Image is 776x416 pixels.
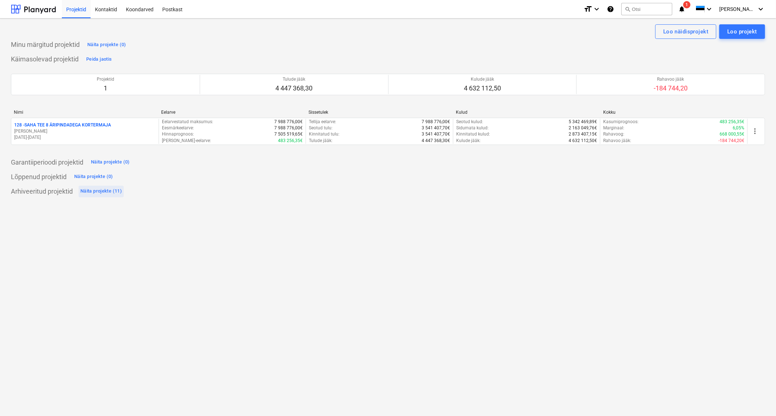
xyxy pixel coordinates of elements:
[14,110,155,115] div: Nimi
[162,119,213,125] p: Eelarvestatud maksumus :
[309,119,336,125] p: Tellija eelarve :
[97,84,114,93] p: 1
[719,6,756,12] span: [PERSON_NAME]
[162,131,194,137] p: Hinnaprognoos :
[11,158,83,167] p: Garantiiperioodi projektid
[603,131,624,137] p: Rahavoog :
[456,119,483,125] p: Seotud kulud :
[274,125,303,131] p: 7 988 776,00€
[11,40,80,49] p: Minu märgitud projektid
[603,125,624,131] p: Marginaal :
[422,138,450,144] p: 4 447 368,30€
[456,125,489,131] p: Sidumata kulud :
[79,186,124,197] button: Näita projekte (11)
[309,110,450,115] div: Sissetulek
[11,187,73,196] p: Arhiveeritud projektid
[464,84,501,93] p: 4 632 112,50
[569,138,597,144] p: 4 632 112,50€
[422,125,450,131] p: 3 541 407,70€
[85,39,128,51] button: Näita projekte (0)
[275,76,313,82] p: Tulude jääk
[456,131,490,137] p: Kinnitatud kulud :
[569,119,597,125] p: 5 342 469,89€
[720,131,744,137] p: 668 000,55€
[97,76,114,82] p: Projektid
[74,173,113,181] div: Näita projekte (0)
[87,41,126,49] div: Näita projekte (0)
[756,5,765,13] i: keyboard_arrow_down
[456,138,481,144] p: Kulude jääk :
[655,24,716,39] button: Loo näidisprojekt
[84,53,114,65] button: Peida jaotis
[663,27,708,36] div: Loo näidisprojekt
[89,157,132,168] button: Näita projekte (0)
[422,119,450,125] p: 7 988 776,00€
[740,381,776,416] iframe: Chat Widget
[719,24,765,39] button: Loo projekt
[603,138,631,144] p: Rahavoo jääk :
[603,110,745,115] div: Kokku
[719,138,744,144] p: -184 744,20€
[309,131,339,137] p: Kinnitatud tulu :
[422,131,450,137] p: 3 541 407,70€
[14,122,156,141] div: 128 -SAHA TEE 8 ÄRIPINDADEGA KORTERMAJA[PERSON_NAME][DATE]-[DATE]
[309,138,333,144] p: Tulude jääk :
[14,128,156,134] p: [PERSON_NAME]
[14,122,111,128] p: 128 - SAHA TEE 8 ÄRIPINDADEGA KORTERMAJA
[464,76,501,82] p: Kulude jääk
[678,5,685,13] i: notifications
[592,5,601,13] i: keyboard_arrow_down
[569,131,597,137] p: 2 873 407,15€
[91,158,130,166] div: Näita projekte (0)
[751,127,759,136] span: more_vert
[162,138,211,144] p: [PERSON_NAME]-eelarve :
[11,173,67,181] p: Lõppenud projektid
[683,1,691,8] span: 1
[80,187,122,195] div: Näita projekte (11)
[720,119,744,125] p: 483 256,35€
[72,171,115,183] button: Näita projekte (0)
[733,125,744,131] p: 6,05%
[162,125,194,131] p: Eesmärkeelarve :
[569,125,597,131] p: 2 163 049,76€
[275,84,313,93] p: 4 447 368,30
[274,119,303,125] p: 7 988 776,00€
[654,84,688,93] p: -184 744,20
[86,55,112,64] div: Peida jaotis
[11,55,79,64] p: Käimasolevad projektid
[584,5,592,13] i: format_size
[14,134,156,141] p: [DATE] - [DATE]
[603,119,638,125] p: Kasumiprognoos :
[705,5,713,13] i: keyboard_arrow_down
[309,125,333,131] p: Seotud tulu :
[625,6,630,12] span: search
[607,5,614,13] i: Abikeskus
[727,27,757,36] div: Loo projekt
[456,110,597,115] div: Kulud
[621,3,672,15] button: Otsi
[274,131,303,137] p: 7 505 519,65€
[278,138,303,144] p: 483 256,35€
[654,76,688,82] p: Rahavoo jääk
[161,110,303,115] div: Eelarve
